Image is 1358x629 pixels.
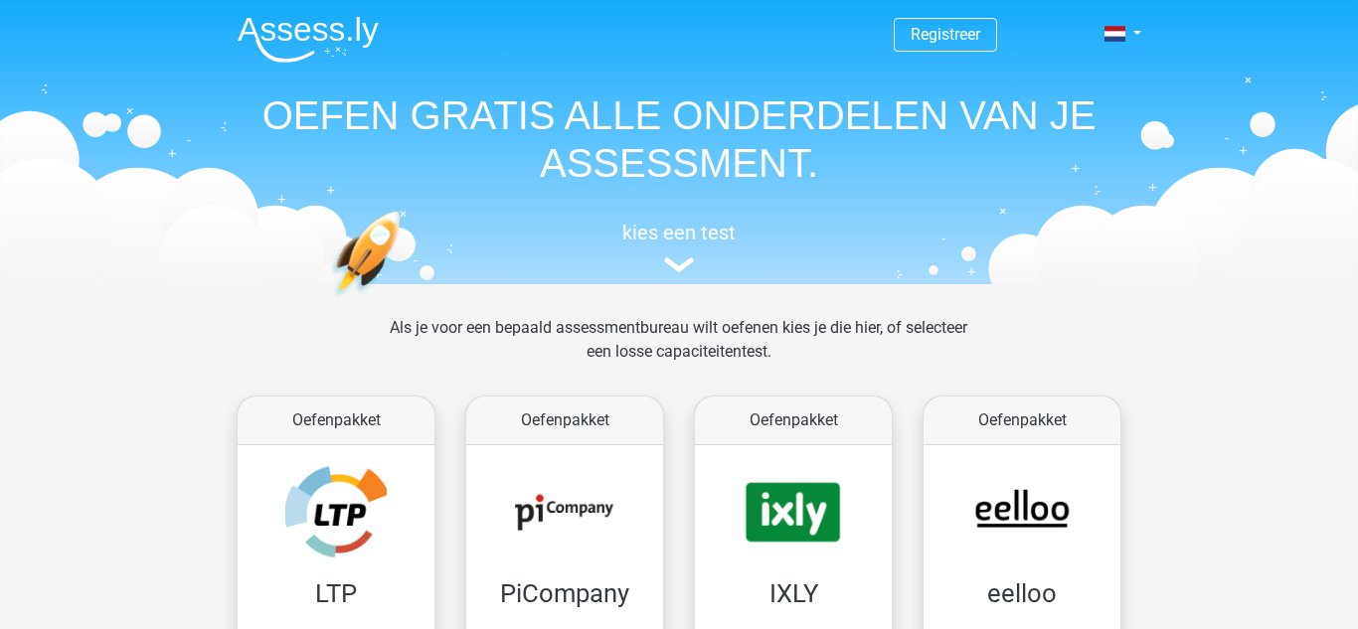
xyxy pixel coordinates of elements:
h5: kies een test [222,221,1136,244]
div: Als je voor een bepaald assessmentbureau wilt oefenen kies je die hier, of selecteer een losse ca... [374,316,983,388]
img: Assessly [238,16,379,63]
a: kies een test [222,221,1136,273]
h1: OEFEN GRATIS ALLE ONDERDELEN VAN JE ASSESSMENT. [222,91,1136,187]
a: Registreer [911,25,980,44]
img: oefenen [331,211,477,391]
img: assessment [664,257,694,272]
